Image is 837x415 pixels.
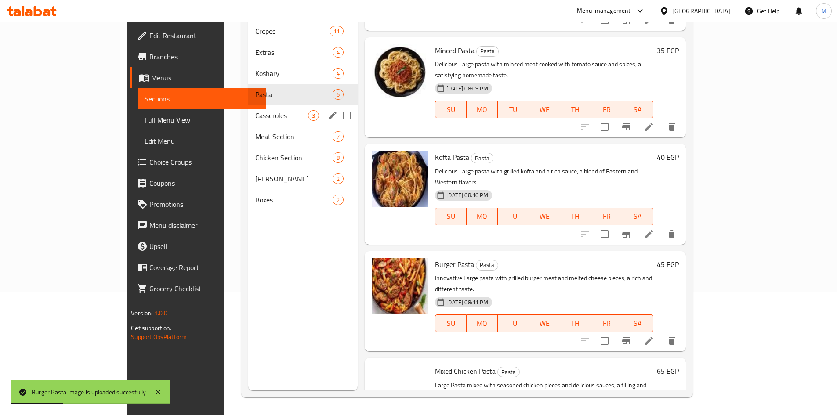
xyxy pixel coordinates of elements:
span: Get support on: [131,322,171,334]
span: M [821,6,826,16]
div: [GEOGRAPHIC_DATA] [672,6,730,16]
span: SU [439,317,463,330]
a: Full Menu View [138,109,266,130]
span: Select to update [595,225,614,243]
div: Meat Section7 [248,126,358,147]
span: Mixed Chicken Pasta [435,364,496,378]
span: MO [470,317,494,330]
button: Branch-specific-item [616,224,637,245]
button: SA [622,208,653,225]
button: MO [467,208,498,225]
button: Branch-specific-item [616,330,637,351]
span: Pasta [471,153,493,163]
div: items [333,173,344,184]
span: 7 [333,133,343,141]
div: Extras4 [248,42,358,63]
span: Pasta [255,89,333,100]
span: 3 [308,112,319,120]
span: Edit Menu [145,136,259,146]
div: Boxes2 [248,189,358,210]
span: Kofta Pasta [435,151,469,164]
span: TU [501,317,525,330]
span: WE [533,103,557,116]
span: 2 [333,175,343,183]
button: TU [498,101,529,118]
div: items [333,152,344,163]
div: items [333,47,344,58]
button: SA [622,314,653,332]
span: MO [470,103,494,116]
button: FR [591,101,622,118]
span: Promotions [149,199,259,209]
p: Innovative Large pasta with grilled burger meat and melted cheese pieces, a rich and different ta... [435,273,653,295]
a: Menu disclaimer [130,215,266,236]
a: Grocery Checklist [130,278,266,299]
p: Delicious Large pasta with grilled kofta and a rich sauce, a blend of Eastern and Western flavors. [435,166,653,188]
div: Extras [255,47,333,58]
div: Menu-management [577,6,631,16]
div: Casseroles3edit [248,105,358,126]
span: FR [594,210,619,223]
span: Full Menu View [145,115,259,125]
span: 8 [333,154,343,162]
h6: 35 EGP [657,44,679,57]
span: TH [564,317,588,330]
div: Pasta6 [248,84,358,105]
span: Boxes [255,195,333,205]
span: Grocery Checklist [149,283,259,294]
span: Chicken Section [255,152,333,163]
button: edit [326,109,339,122]
button: delete [661,224,682,245]
span: 11 [330,27,343,36]
span: SU [439,210,463,223]
span: 6 [333,90,343,99]
button: TU [498,314,529,332]
span: Crepes [255,26,330,36]
span: Koshary [255,68,333,79]
span: Branches [149,51,259,62]
span: TH [564,210,588,223]
div: items [333,89,344,100]
span: TU [501,210,525,223]
span: Meat Section [255,131,333,142]
span: MO [470,210,494,223]
a: Edit Restaurant [130,25,266,46]
span: Casseroles [255,110,308,121]
a: Support.OpsPlatform [131,331,187,343]
a: Menus [130,67,266,88]
span: FR [594,103,619,116]
span: SA [626,210,650,223]
a: Coverage Report [130,257,266,278]
button: WE [529,208,560,225]
span: Burger Pasta [435,258,474,271]
span: Coverage Report [149,262,259,273]
span: TH [564,103,588,116]
span: Edit Restaurant [149,30,259,41]
h6: 40 EGP [657,151,679,163]
span: Pasta [498,367,519,377]
div: Pasta [476,46,499,57]
span: [DATE] 08:10 PM [443,191,492,199]
button: SU [435,101,467,118]
button: TH [560,101,591,118]
span: Pasta [476,260,498,270]
span: Sections [145,94,259,104]
span: Upsell [149,241,259,252]
div: Koshary4 [248,63,358,84]
a: Promotions [130,194,266,215]
button: MO [467,314,498,332]
button: FR [591,314,622,332]
span: 4 [333,69,343,78]
button: WE [529,314,560,332]
button: SU [435,314,467,332]
div: Pasta [497,367,520,377]
span: Menus [151,72,259,83]
span: Version: [131,307,152,319]
a: Upsell [130,236,266,257]
img: Burger Pasta [372,258,428,314]
span: Menu disclaimer [149,220,259,231]
span: [PERSON_NAME] [255,173,333,184]
div: Pasta [476,260,498,271]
